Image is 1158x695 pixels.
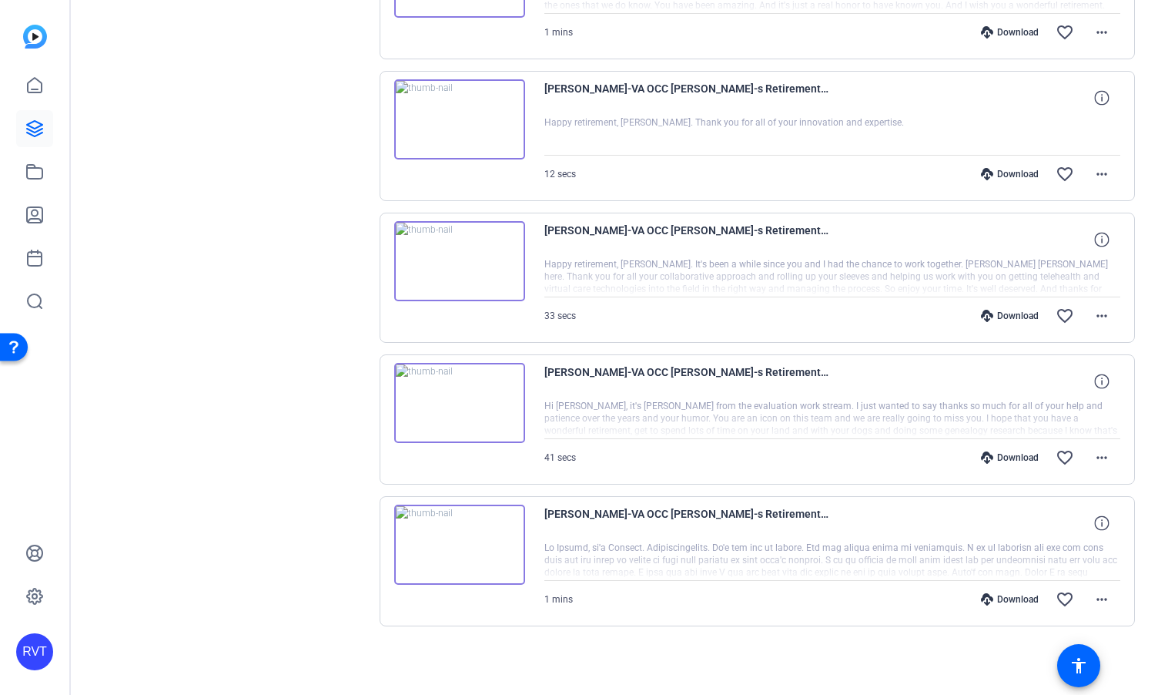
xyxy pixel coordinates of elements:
span: [PERSON_NAME]-VA OCC [PERSON_NAME]-s Retirement Video-[PERSON_NAME]-s Retirement Video Submission... [544,505,829,542]
img: blue-gradient.svg [23,25,47,49]
span: 1 mins [544,27,573,38]
span: 33 secs [544,311,576,321]
span: 41 secs [544,452,576,463]
mat-icon: accessibility [1069,656,1088,675]
div: Download [973,593,1046,606]
div: Download [973,26,1046,39]
mat-icon: more_horiz [1093,165,1111,183]
span: [PERSON_NAME]-VA OCC [PERSON_NAME]-s Retirement Video-[PERSON_NAME]-s Retirement Video Submission... [544,363,829,400]
img: thumb-nail [394,221,525,301]
mat-icon: more_horiz [1093,23,1111,42]
mat-icon: favorite_border [1056,448,1074,467]
mat-icon: more_horiz [1093,307,1111,325]
div: Download [973,168,1046,180]
div: Download [973,452,1046,464]
span: 1 mins [544,594,573,605]
img: thumb-nail [394,363,525,443]
span: [PERSON_NAME]-VA OCC [PERSON_NAME]-s Retirement Video-[PERSON_NAME]-s Retirement Video Submission... [544,221,829,258]
div: RVT [16,633,53,670]
mat-icon: favorite_border [1056,590,1074,609]
mat-icon: more_horiz [1093,590,1111,609]
mat-icon: favorite_border [1056,23,1074,42]
mat-icon: favorite_border [1056,165,1074,183]
span: [PERSON_NAME]-VA OCC [PERSON_NAME]-s Retirement Video-[PERSON_NAME]-s Retirement Video Submission... [544,79,829,116]
span: 12 secs [544,169,576,180]
mat-icon: favorite_border [1056,307,1074,325]
mat-icon: more_horiz [1093,448,1111,467]
img: thumb-nail [394,79,525,159]
img: thumb-nail [394,505,525,585]
div: Download [973,310,1046,322]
